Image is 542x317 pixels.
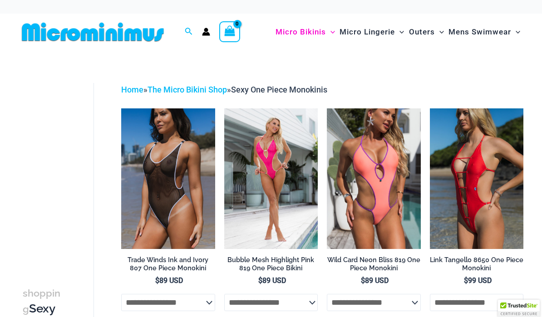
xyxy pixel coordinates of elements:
img: Link Tangello 8650 One Piece Monokini 11 [430,108,523,249]
a: Search icon link [185,26,193,38]
span: Menu Toggle [326,20,335,44]
bdi: 89 USD [258,276,286,285]
span: Sexy One Piece Monokinis [231,85,327,94]
bdi: 99 USD [464,276,492,285]
span: » » [121,85,327,94]
span: $ [258,276,262,285]
a: Account icon link [202,28,210,36]
h2: Bubble Mesh Highlight Pink 819 One Piece Bikini [224,256,318,273]
a: Mens SwimwearMenu ToggleMenu Toggle [446,18,522,46]
span: Micro Bikinis [276,20,326,44]
img: MM SHOP LOGO FLAT [18,22,168,42]
a: Tradewinds Ink and Ivory 807 One Piece 03Tradewinds Ink and Ivory 807 One Piece 04Tradewinds Ink ... [121,108,215,249]
a: Link Tangello 8650 One Piece Monokini [430,256,523,276]
bdi: 89 USD [155,276,183,285]
span: Menu Toggle [395,20,404,44]
span: Micro Lingerie [340,20,395,44]
span: Mens Swimwear [448,20,511,44]
div: TrustedSite Certified [498,300,540,317]
span: Menu Toggle [435,20,444,44]
a: View Shopping Cart, empty [219,21,240,42]
span: Menu Toggle [511,20,520,44]
span: $ [155,276,159,285]
a: Bubble Mesh Highlight Pink 819 One Piece Bikini [224,256,318,276]
h2: Wild Card Neon Bliss 819 One Piece Monokini [327,256,420,273]
a: Trade Winds Ink and Ivory 807 One Piece Monokini [121,256,215,276]
img: Tradewinds Ink and Ivory 807 One Piece 03 [121,108,215,249]
a: Micro BikinisMenu ToggleMenu Toggle [273,18,337,46]
a: The Micro Bikini Shop [148,85,227,94]
h2: Trade Winds Ink and Ivory 807 One Piece Monokini [121,256,215,273]
a: Wild Card Neon Bliss 819 One Piece 04Wild Card Neon Bliss 819 One Piece 05Wild Card Neon Bliss 81... [327,108,420,249]
bdi: 89 USD [361,276,389,285]
iframe: TrustedSite Certified [23,76,104,257]
nav: Site Navigation [272,17,524,47]
a: OutersMenu ToggleMenu Toggle [407,18,446,46]
span: Outers [409,20,435,44]
a: Home [121,85,143,94]
a: Wild Card Neon Bliss 819 One Piece Monokini [327,256,420,276]
span: $ [464,276,468,285]
a: Micro LingerieMenu ToggleMenu Toggle [337,18,406,46]
span: shopping [23,288,60,315]
h2: Link Tangello 8650 One Piece Monokini [430,256,523,273]
a: Bubble Mesh Highlight Pink 819 One Piece 01Bubble Mesh Highlight Pink 819 One Piece 03Bubble Mesh... [224,108,318,249]
span: $ [361,276,365,285]
img: Bubble Mesh Highlight Pink 819 One Piece 01 [224,108,318,249]
a: Link Tangello 8650 One Piece Monokini 11Link Tangello 8650 One Piece Monokini 12Link Tangello 865... [430,108,523,249]
img: Wild Card Neon Bliss 819 One Piece 04 [327,108,420,249]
